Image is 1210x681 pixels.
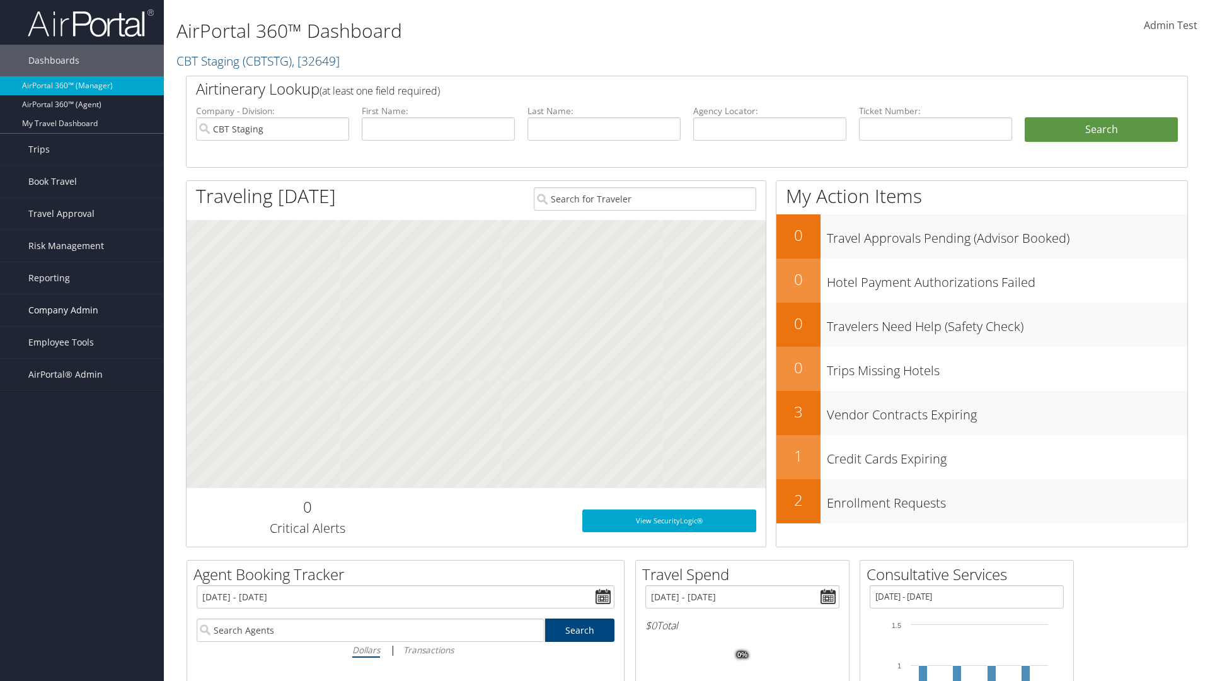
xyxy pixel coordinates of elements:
a: 3Vendor Contracts Expiring [776,391,1187,435]
a: 0Travelers Need Help (Safety Check) [776,303,1187,347]
h1: My Action Items [776,183,1187,209]
span: Company Admin [28,294,98,326]
h2: Consultative Services [867,564,1073,585]
span: Trips [28,134,50,165]
i: Transactions [403,644,454,656]
a: View SecurityLogic® [582,509,756,532]
a: Admin Test [1144,6,1197,45]
tspan: 0% [737,651,747,659]
i: Dollars [352,644,380,656]
span: Risk Management [28,230,104,262]
div: | [197,642,614,658]
a: 0Travel Approvals Pending (Advisor Booked) [776,214,1187,259]
span: Dashboards [28,45,79,76]
span: Reporting [28,262,70,294]
span: $0 [645,619,657,632]
h3: Trips Missing Hotels [827,356,1187,380]
h2: 0 [196,496,418,518]
input: Search Agents [197,619,544,642]
h3: Credit Cards Expiring [827,444,1187,468]
h3: Travelers Need Help (Safety Check) [827,311,1187,335]
tspan: 1.5 [892,622,901,629]
label: Company - Division: [196,105,349,117]
a: Search [545,619,615,642]
a: 1Credit Cards Expiring [776,435,1187,479]
label: Ticket Number: [859,105,1012,117]
span: Travel Approval [28,198,95,230]
a: 0Trips Missing Hotels [776,347,1187,391]
h2: 0 [776,269,821,290]
span: Employee Tools [28,327,94,358]
label: Agency Locator: [693,105,846,117]
h2: 0 [776,357,821,378]
h2: Travel Spend [642,564,849,585]
span: , [ 32649 ] [292,52,340,69]
a: CBT Staging [176,52,340,69]
h2: 0 [776,224,821,246]
span: Book Travel [28,166,77,197]
h2: 0 [776,313,821,334]
tspan: 1 [897,662,901,670]
h1: AirPortal 360™ Dashboard [176,18,857,44]
h3: Enrollment Requests [827,488,1187,512]
button: Search [1025,117,1178,143]
h2: 3 [776,401,821,422]
h2: Agent Booking Tracker [193,564,624,585]
a: 0Hotel Payment Authorizations Failed [776,259,1187,303]
h2: 2 [776,489,821,511]
h2: 1 [776,445,821,467]
img: airportal-logo.png [28,8,154,38]
h3: Critical Alerts [196,520,418,537]
h6: Total [645,619,839,632]
h3: Hotel Payment Authorizations Failed [827,267,1187,291]
span: Admin Test [1144,18,1197,32]
h2: Airtinerary Lookup [196,78,1095,100]
label: First Name: [362,105,515,117]
input: Search for Traveler [534,187,756,211]
h1: Traveling [DATE] [196,183,336,209]
label: Last Name: [527,105,681,117]
a: 2Enrollment Requests [776,479,1187,523]
span: AirPortal® Admin [28,359,103,390]
h3: Travel Approvals Pending (Advisor Booked) [827,223,1187,247]
span: (at least one field required) [320,84,440,98]
h3: Vendor Contracts Expiring [827,400,1187,424]
span: ( CBTSTG ) [243,52,292,69]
